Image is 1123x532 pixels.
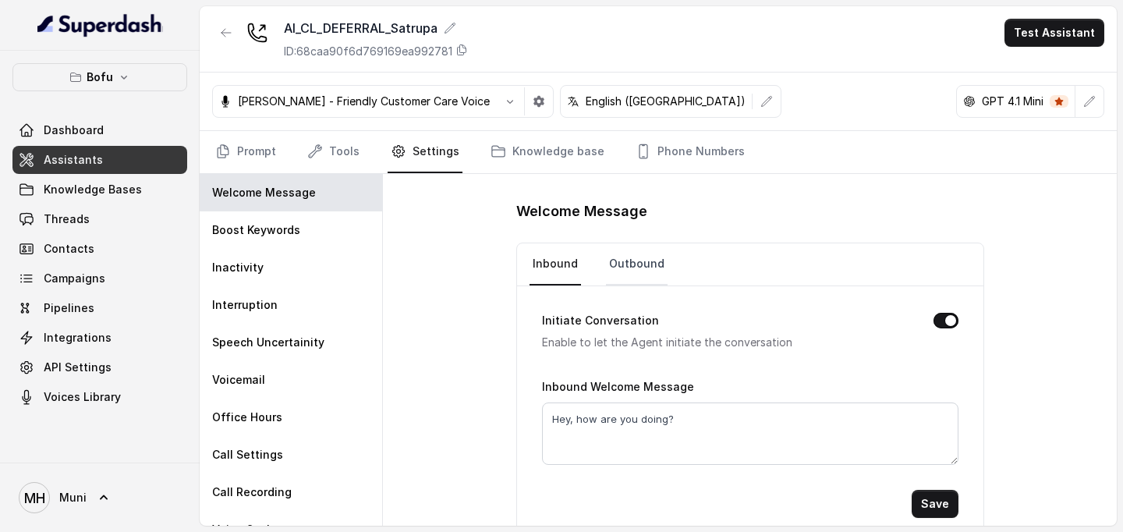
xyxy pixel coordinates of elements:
[12,205,187,233] a: Threads
[12,146,187,174] a: Assistants
[1004,19,1104,47] button: Test Assistant
[542,333,909,352] p: Enable to let the Agent initiate the conversation
[388,131,462,173] a: Settings
[44,300,94,316] span: Pipelines
[212,335,324,350] p: Speech Uncertainity
[487,131,608,173] a: Knowledge base
[44,182,142,197] span: Knowledge Bases
[44,211,90,227] span: Threads
[212,297,278,313] p: Interruption
[304,131,363,173] a: Tools
[586,94,746,109] p: English ([GEOGRAPHIC_DATA])
[530,243,581,286] a: Inbound
[44,152,103,168] span: Assistants
[238,94,490,109] p: [PERSON_NAME] - Friendly Customer Care Voice
[44,330,112,346] span: Integrations
[542,311,659,330] label: Initiate Conversation
[24,490,45,506] text: MH
[12,353,187,381] a: API Settings
[982,94,1043,109] p: GPT 4.1 Mini
[12,294,187,322] a: Pipelines
[44,122,104,138] span: Dashboard
[284,19,468,37] div: AI_CL_DEFERRAL_Satrupa
[606,243,668,286] a: Outbound
[37,12,163,37] img: light.svg
[12,264,187,293] a: Campaigns
[542,403,958,465] textarea: Hey, how are you doing?
[912,490,958,518] button: Save
[212,131,1104,173] nav: Tabs
[212,484,292,500] p: Call Recording
[516,199,984,224] h1: Welcome Message
[44,241,94,257] span: Contacts
[44,389,121,405] span: Voices Library
[12,383,187,411] a: Voices Library
[212,131,279,173] a: Prompt
[212,447,283,463] p: Call Settings
[12,63,187,91] button: Bofu
[284,44,452,59] p: ID: 68caa90f6d769169ea992781
[530,243,971,286] nav: Tabs
[44,271,105,286] span: Campaigns
[963,95,976,108] svg: openai logo
[12,176,187,204] a: Knowledge Bases
[59,490,87,505] span: Muni
[212,372,265,388] p: Voicemail
[632,131,748,173] a: Phone Numbers
[12,476,187,520] a: Muni
[212,260,264,275] p: Inactivity
[542,380,694,393] label: Inbound Welcome Message
[212,185,316,200] p: Welcome Message
[44,360,112,375] span: API Settings
[87,68,113,87] p: Bofu
[212,410,282,425] p: Office Hours
[12,116,187,144] a: Dashboard
[12,324,187,352] a: Integrations
[212,222,300,238] p: Boost Keywords
[12,235,187,263] a: Contacts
